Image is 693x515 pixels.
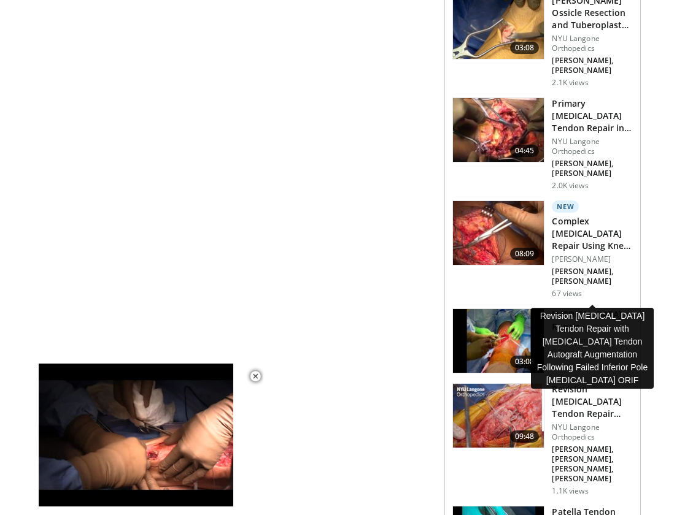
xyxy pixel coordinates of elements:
a: 08:09 New Complex [MEDICAL_DATA] Repair Using Knee FiberTaks, FiberTape, & Am… [PERSON_NAME] [PER... [452,200,633,299]
p: NYU Langone Orthopedics [552,422,633,442]
a: 09:48 Revision [MEDICAL_DATA] Tendon Repair with [MEDICAL_DATA] Tendon Autograft Augme… NYU Lango... [452,383,633,496]
p: 2.1K views [552,78,588,88]
p: 67 views [552,289,582,299]
p: NYU Langone Orthopedics [552,34,633,53]
p: 2.0K views [552,181,588,191]
div: Revision [MEDICAL_DATA] Tendon Repair with [MEDICAL_DATA] Tendon Autograft Augmentation Following... [531,308,654,389]
span: 09:48 [510,430,540,443]
span: 04:45 [510,145,540,157]
p: [PERSON_NAME], [PERSON_NAME] [552,159,633,178]
p: [PERSON_NAME], [PERSON_NAME] [552,267,633,286]
span: 03:08 [510,356,540,368]
p: New [552,200,579,213]
a: 03:08 [MEDICAL_DATA] Repair Amit Momaya 2.9K views [452,308,633,373]
button: Close [243,364,268,389]
span: 03:08 [510,42,540,54]
h3: Revision [MEDICAL_DATA] Tendon Repair with [MEDICAL_DATA] Tendon Autograft Augme… [552,383,633,420]
img: e1c2b6ee-86c7-40a2-8238-438aca70f309.150x105_q85_crop-smart_upscale.jpg [453,201,544,265]
img: b2836524-dc5d-42b5-974b-eec50e00c3d3.150x105_q85_crop-smart_upscale.jpg [453,309,544,373]
p: [PERSON_NAME] [552,254,633,264]
p: 1.1K views [552,486,588,496]
p: NYU Langone Orthopedics [552,137,633,156]
p: [PERSON_NAME], [PERSON_NAME] [552,56,633,75]
video-js: Video Player [9,364,263,506]
a: 04:45 Primary [MEDICAL_DATA] Tendon Repair in the Active Patient NYU Langone Orthopedics [PERSON_... [452,97,633,191]
span: 08:09 [510,248,540,260]
img: e3976bee-286e-4dcc-9061-b82e04825edd.jpg.150x105_q85_crop-smart_upscale.jpg [453,384,544,448]
h3: Complex [MEDICAL_DATA] Repair Using Knee FiberTaks, FiberTape, & Am… [552,215,633,252]
img: b709c706-e8cb-4b29-a1f3-19ad4d8f9cb1.150x105_q85_crop-smart_upscale.jpg [453,98,544,162]
h3: Primary [MEDICAL_DATA] Tendon Repair in the Active Patient [552,97,633,134]
p: [PERSON_NAME], [PERSON_NAME], [PERSON_NAME], [PERSON_NAME] [552,444,633,484]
